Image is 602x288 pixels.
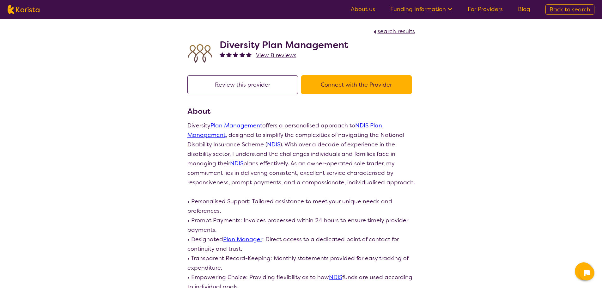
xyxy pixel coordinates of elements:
[390,5,453,13] a: Funding Information
[351,5,375,13] a: About us
[187,75,298,94] button: Review this provider
[223,236,262,243] a: Plan Manager
[220,39,348,51] h2: Diversity Plan Management
[210,122,262,129] a: Plan Management
[226,52,232,57] img: fullstar
[233,52,238,57] img: fullstar
[372,28,415,35] a: search results
[468,5,503,13] a: For Providers
[355,122,368,129] a: NDIS
[575,262,593,280] button: Channel Menu
[329,273,342,281] a: NDIS
[378,28,415,35] span: search results
[187,81,301,89] a: Review this provider
[301,75,412,94] button: Connect with the Provider
[187,41,213,66] img: duqvjtfkvnzb31ymex15.png
[267,141,280,148] a: NDIS
[220,52,225,57] img: fullstar
[550,6,590,13] span: Back to search
[256,52,296,59] span: View 8 reviews
[187,106,415,117] h3: About
[518,5,530,13] a: Blog
[240,52,245,57] img: fullstar
[246,52,252,57] img: fullstar
[545,4,594,15] a: Back to search
[230,160,243,167] a: NDIS
[8,5,40,14] img: Karista logo
[256,51,296,60] a: View 8 reviews
[301,81,415,89] a: Connect with the Provider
